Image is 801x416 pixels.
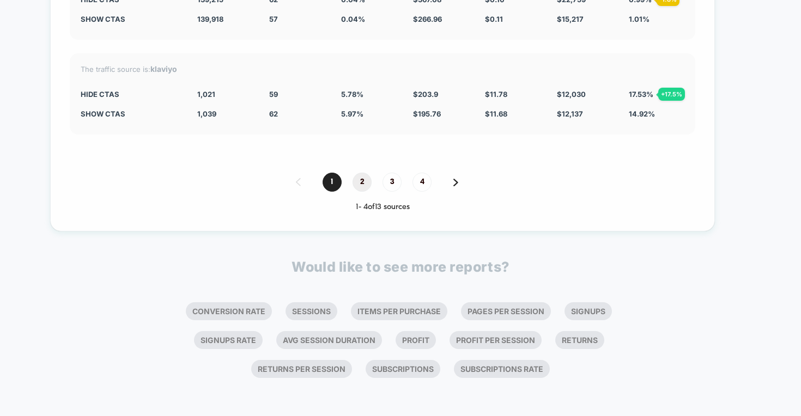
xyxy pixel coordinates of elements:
[286,302,337,320] li: Sessions
[81,64,684,74] div: The traffic source is:
[194,331,263,349] li: Signups Rate
[485,109,507,118] span: $ 11.68
[450,331,542,349] li: Profit Per Session
[292,259,509,275] p: Would like to see more reports?
[658,88,685,101] div: + 17.5 %
[629,109,655,118] span: 14.92 %
[412,173,432,192] span: 4
[197,109,216,118] span: 1,039
[629,90,653,99] span: 17.53 %
[485,15,503,23] span: $ 0.11
[454,360,550,378] li: Subscriptions Rate
[555,331,604,349] li: Returns
[353,173,372,192] span: 2
[557,15,584,23] span: $ 15,217
[269,109,278,118] span: 62
[557,109,583,118] span: $ 12,137
[366,360,440,378] li: Subscriptions
[323,173,342,192] span: 1
[341,109,363,118] span: 5.97 %
[383,173,402,192] span: 3
[81,109,181,118] div: Show CTAs
[413,90,438,99] span: $ 203.9
[150,64,177,74] strong: klaviyo
[186,302,272,320] li: Conversion Rate
[197,15,223,23] span: 139,918
[341,15,365,23] span: 0.04 %
[81,15,181,23] div: Show CTAs
[557,90,586,99] span: $ 12,030
[565,302,612,320] li: Signups
[629,15,650,23] span: 1.01 %
[413,109,441,118] span: $ 195.76
[81,90,181,99] div: Hide CTAs
[251,360,352,378] li: Returns Per Session
[269,90,278,99] span: 59
[396,331,436,349] li: Profit
[269,15,278,23] span: 57
[276,331,382,349] li: Avg Session Duration
[341,90,363,99] span: 5.78 %
[70,203,695,212] div: 1 - 4 of 13 sources
[197,90,215,99] span: 1,021
[413,15,442,23] span: $ 266.96
[351,302,447,320] li: Items Per Purchase
[461,302,551,320] li: Pages Per Session
[453,179,458,186] img: pagination forward
[485,90,507,99] span: $ 11.78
